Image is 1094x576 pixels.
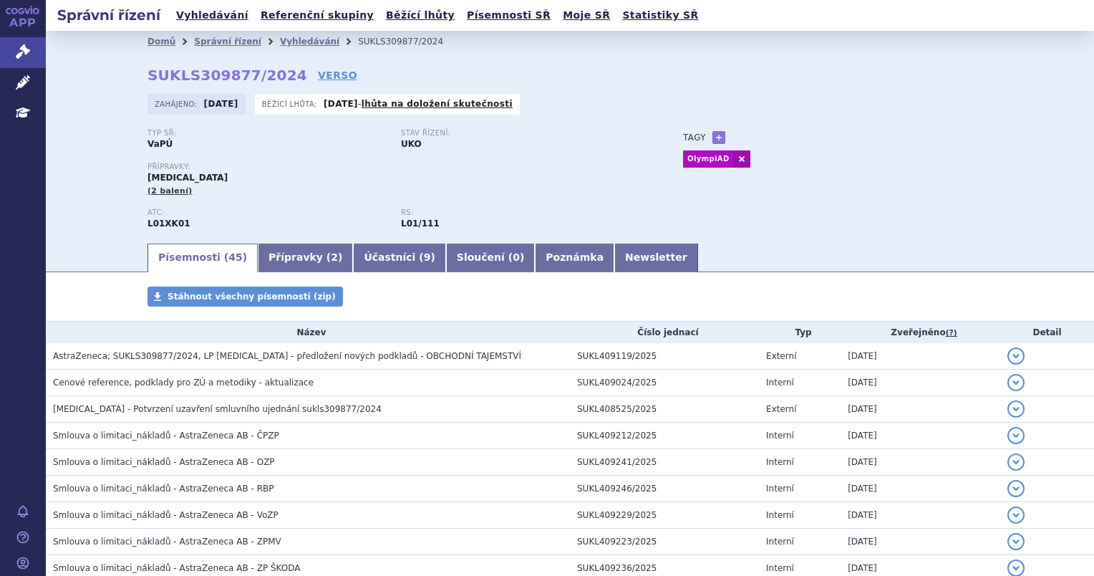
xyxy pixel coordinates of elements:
td: SUKL409241/2025 [570,449,759,476]
a: Moje SŘ [558,6,614,25]
a: OlympiAD [683,150,733,168]
th: Typ [759,322,841,343]
a: Účastníci (9) [353,244,445,272]
a: Statistiky SŘ [618,6,702,25]
span: [MEDICAL_DATA] [147,173,228,183]
td: SUKL409024/2025 [570,370,759,396]
button: detail [1007,374,1025,391]
span: Smlouva o limitaci_nákladů - AstraZeneca AB - ZP ŠKODA [53,563,300,573]
button: detail [1007,427,1025,444]
span: Interní [766,563,794,573]
a: Běžící lhůty [382,6,459,25]
strong: VaPÚ [147,139,173,149]
button: detail [1007,480,1025,497]
span: LYNPARZA - Potvrzení uzavření smluvního ujednání sukls309877/2024 [53,404,382,414]
td: [DATE] [841,396,1000,423]
button: detail [1007,533,1025,550]
td: [DATE] [841,529,1000,555]
span: (2 balení) [147,186,193,196]
a: Sloučení (0) [446,244,535,272]
td: SUKL409229/2025 [570,502,759,529]
span: Interní [766,431,794,441]
td: SUKL409212/2025 [570,423,759,449]
th: Detail [1000,322,1094,343]
abbr: (?) [946,328,957,338]
h3: Tagy [683,129,706,146]
p: Přípravky: [147,163,654,171]
td: [DATE] [841,423,1000,449]
strong: SUKLS309877/2024 [147,67,307,84]
span: Interní [766,484,794,494]
span: 9 [424,251,431,263]
span: Externí [766,404,796,414]
td: [DATE] [841,502,1000,529]
span: Smlouva o limitaci_nákladů - AstraZeneca AB - VoZP [53,510,279,520]
span: Externí [766,351,796,361]
p: RS: [401,208,640,217]
span: Cenové reference, podklady pro ZÚ a metodiky - aktualizace [53,378,314,388]
a: Písemnosti (45) [147,244,258,272]
strong: OLAPARIB [147,219,190,229]
p: - [324,98,513,110]
button: detail [1007,453,1025,471]
a: + [712,131,725,144]
th: Zveřejněno [841,322,1000,343]
strong: olaparib tbl. [401,219,440,229]
span: Běžící lhůta: [262,98,320,110]
a: Stáhnout všechny písemnosti (zip) [147,287,343,307]
span: Interní [766,457,794,467]
a: VERSO [318,68,357,82]
a: Domů [147,37,175,47]
button: detail [1007,507,1025,524]
span: Smlouva o limitaci_nákladů - AstraZeneca AB - OZP [53,457,275,467]
p: Stav řízení: [401,129,640,138]
td: SUKL409223/2025 [570,529,759,555]
button: detail [1007,400,1025,418]
p: Typ SŘ: [147,129,387,138]
strong: UKO [401,139,422,149]
a: lhůta na doložení skutečnosti [362,99,513,109]
td: [DATE] [841,343,1000,370]
span: Smlouva o limitaci_nákladů - AstraZeneca AB - ČPZP [53,431,279,441]
span: Interní [766,378,794,388]
td: SUKL409246/2025 [570,476,759,502]
span: Smlouva o limitaci_nákladů - AstraZeneca AB - ZPMV [53,537,281,547]
th: Název [46,322,570,343]
td: [DATE] [841,370,1000,396]
a: Správní řízení [194,37,261,47]
strong: [DATE] [204,99,238,109]
span: Interní [766,537,794,547]
a: Přípravky (2) [258,244,353,272]
p: ATC: [147,208,387,217]
a: Newsletter [614,244,698,272]
td: [DATE] [841,449,1000,476]
li: SUKLS309877/2024 [358,31,462,52]
button: detail [1007,347,1025,365]
th: Číslo jednací [570,322,759,343]
span: Zahájeno: [155,98,200,110]
span: AstraZeneca; SUKLS309877/2024, LP LYNPARZA - předložení nových podkladů - OBCHODNÍ TAJEMSTVÍ [53,351,521,361]
h2: Správní řízení [46,5,172,25]
span: 0 [513,251,520,263]
a: Poznámka [535,244,614,272]
a: Referenční skupiny [256,6,378,25]
strong: [DATE] [324,99,358,109]
span: Smlouva o limitaci_nákladů - AstraZeneca AB - RBP [53,484,274,494]
span: Stáhnout všechny písemnosti (zip) [168,292,336,302]
td: SUKL408525/2025 [570,396,759,423]
a: Vyhledávání [172,6,253,25]
td: [DATE] [841,476,1000,502]
a: Vyhledávání [280,37,339,47]
span: 2 [331,251,338,263]
span: Interní [766,510,794,520]
a: Písemnosti SŘ [463,6,555,25]
span: 45 [228,251,242,263]
td: SUKL409119/2025 [570,343,759,370]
